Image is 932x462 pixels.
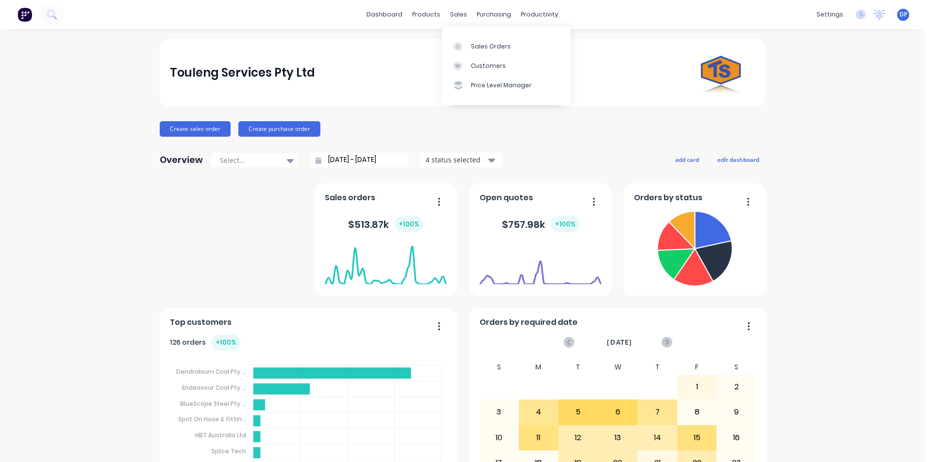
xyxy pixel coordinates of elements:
div: T [637,360,677,374]
button: edit dashboard [711,153,766,166]
a: Sales Orders [442,36,570,56]
div: 8 [678,400,716,424]
div: sales [445,7,472,22]
tspan: BlueScope Steel Pty ... [180,399,246,407]
span: DP [899,10,907,19]
div: M [519,360,559,374]
a: Customers [442,56,570,76]
div: 16 [717,426,756,450]
img: Factory [17,7,32,22]
div: F [677,360,717,374]
div: S [716,360,756,374]
a: dashboard [362,7,407,22]
div: 6 [599,400,637,424]
div: Customers [471,62,506,70]
div: Touleng Services Pty Ltd [170,63,315,82]
button: Create purchase order [238,121,320,137]
tspan: Splice Tech [211,447,246,455]
div: Price Level Manager [471,81,532,90]
div: 2 [717,375,756,399]
div: 1 [678,375,716,399]
div: 13 [599,426,637,450]
tspan: Endeavour Coal Pty ... [182,383,246,392]
div: 126 orders [170,335,240,350]
div: W [598,360,638,374]
span: [DATE] [607,337,632,348]
tspan: Dendrobium Coal Pty ... [176,367,246,376]
span: Sales orders [325,192,375,204]
button: Create sales order [160,121,231,137]
div: 3 [480,400,518,424]
div: 14 [638,426,677,450]
tspan: Spot On Hose & Fittin... [178,415,246,423]
div: + 100 % [551,216,580,232]
button: add card [669,153,705,166]
div: 5 [559,400,598,424]
div: $ 757.98k [502,216,580,232]
div: + 100 % [395,216,423,232]
div: $ 513.87k [348,216,423,232]
div: + 100 % [212,335,240,350]
div: 9 [717,400,756,424]
img: Touleng Services Pty Ltd [687,39,755,107]
span: Open quotes [480,192,533,204]
button: 4 status selected [420,153,503,167]
div: T [558,360,598,374]
div: 11 [519,426,558,450]
div: 15 [678,426,716,450]
div: productivity [516,7,563,22]
div: Sales Orders [471,42,511,51]
div: Overview [160,150,203,170]
div: 4 [519,400,558,424]
span: Top customers [170,317,232,328]
div: purchasing [472,7,516,22]
div: 4 status selected [426,155,487,165]
div: products [407,7,445,22]
div: 7 [638,400,677,424]
div: 10 [480,426,518,450]
span: Orders by status [634,192,702,204]
a: Price Level Manager [442,76,570,95]
div: S [479,360,519,374]
div: 12 [559,426,598,450]
tspan: HBT Australia Ltd [195,431,246,439]
div: settings [812,7,848,22]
